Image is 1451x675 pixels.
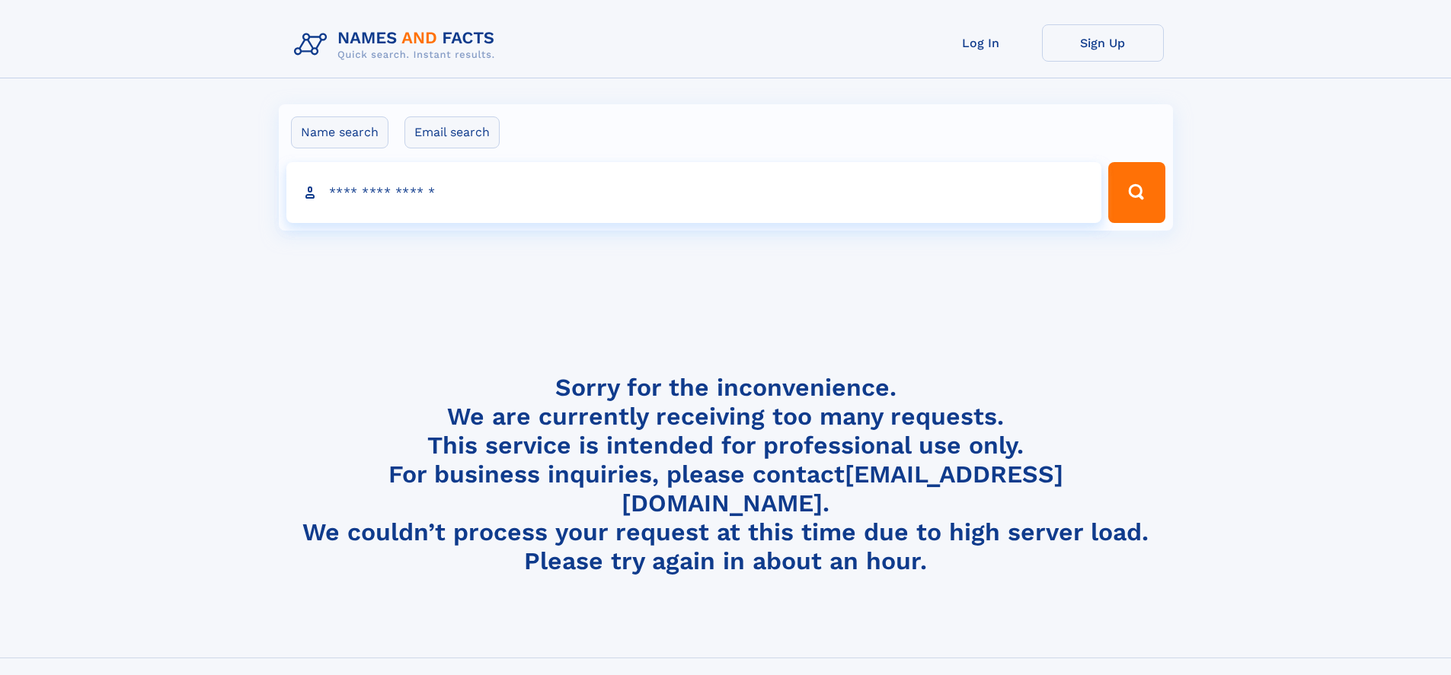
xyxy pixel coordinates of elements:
[288,373,1164,576] h4: Sorry for the inconvenience. We are currently receiving too many requests. This service is intend...
[404,116,500,148] label: Email search
[286,162,1102,223] input: search input
[622,460,1063,517] a: [EMAIL_ADDRESS][DOMAIN_NAME]
[1108,162,1165,223] button: Search Button
[291,116,388,148] label: Name search
[288,24,507,65] img: Logo Names and Facts
[920,24,1042,62] a: Log In
[1042,24,1164,62] a: Sign Up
